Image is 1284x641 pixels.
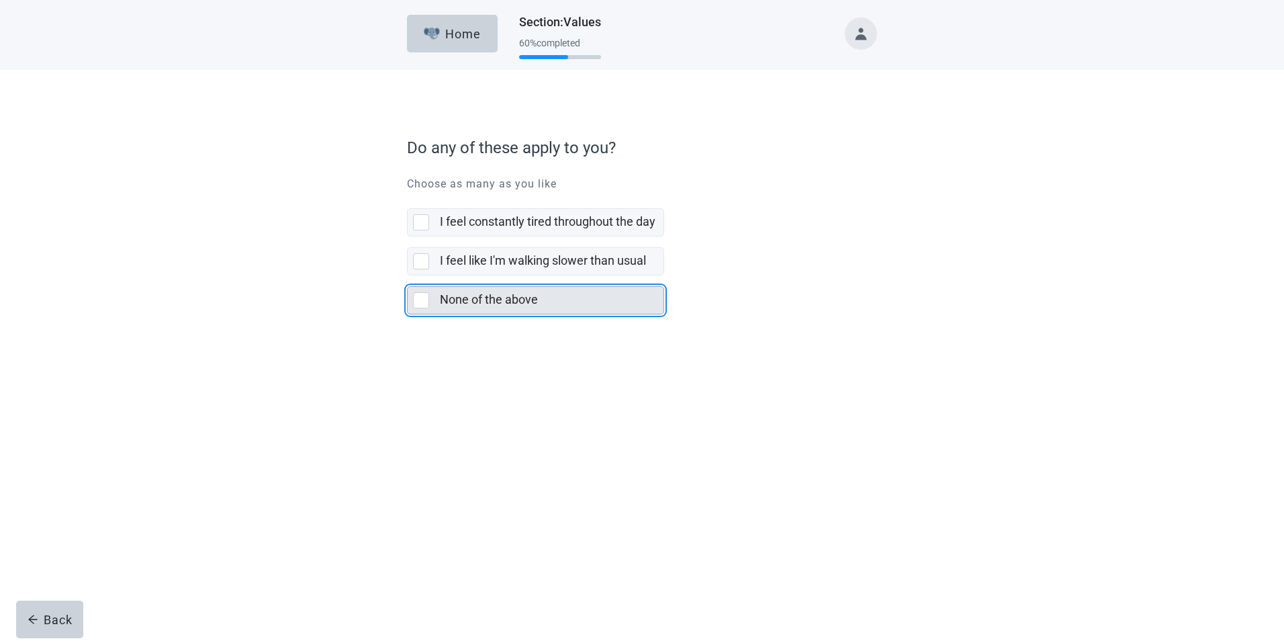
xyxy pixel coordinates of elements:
[440,253,646,267] label: I feel like I'm walking slower than usual
[424,28,441,40] img: Elephant
[440,292,538,306] label: None of the above
[407,15,498,52] button: ElephantHome
[16,601,83,638] button: arrow-leftBack
[424,27,481,40] div: Home
[407,286,664,314] div: None of the above, checkbox, not selected
[28,614,38,625] span: arrow-left
[407,176,877,192] p: Choose as many as you like
[519,38,601,48] div: 60 % completed
[407,247,664,275] div: I feel like I'm walking slower than usual, checkbox, not selected
[407,208,664,237] div: I feel constantly tired throughout the day, checkbox, not selected
[407,136,870,160] label: Do any of these apply to you?
[440,214,655,228] label: I feel constantly tired throughout the day
[28,613,73,626] div: Back
[845,17,877,50] button: Toggle account menu
[519,32,601,65] div: Progress section
[519,13,601,32] h1: Section : Values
